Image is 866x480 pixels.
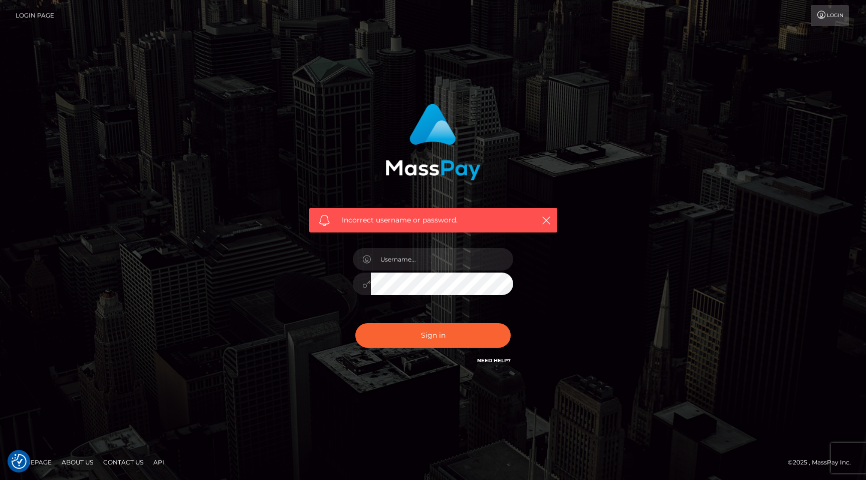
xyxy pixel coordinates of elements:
[12,454,27,469] button: Consent Preferences
[477,357,511,364] a: Need Help?
[385,104,481,180] img: MassPay Login
[371,248,513,271] input: Username...
[99,454,147,470] a: Contact Us
[11,454,56,470] a: Homepage
[342,215,525,225] span: Incorrect username or password.
[811,5,849,26] a: Login
[355,323,511,348] button: Sign in
[12,454,27,469] img: Revisit consent button
[788,457,858,468] div: © 2025 , MassPay Inc.
[58,454,97,470] a: About Us
[16,5,54,26] a: Login Page
[149,454,168,470] a: API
